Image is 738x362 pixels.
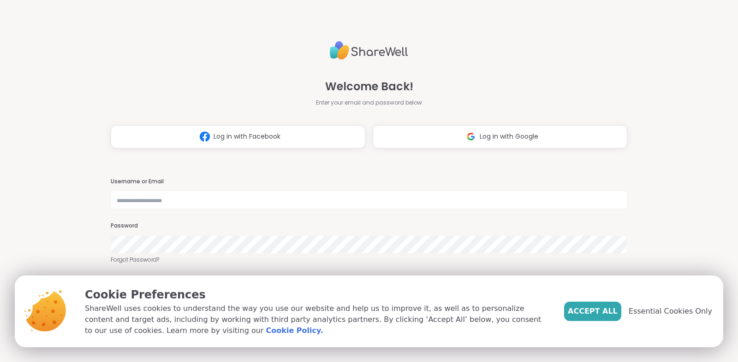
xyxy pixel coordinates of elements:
[462,128,480,145] img: ShareWell Logomark
[214,132,280,141] span: Log in with Facebook
[266,325,323,336] a: Cookie Policy.
[196,128,214,145] img: ShareWell Logomark
[111,256,627,264] a: Forgot Password?
[111,178,627,186] h3: Username or Email
[373,125,627,148] button: Log in with Google
[629,306,712,317] span: Essential Cookies Only
[111,125,365,148] button: Log in with Facebook
[316,99,422,107] span: Enter your email and password below
[480,132,538,141] span: Log in with Google
[85,303,549,336] p: ShareWell uses cookies to understand the way you use our website and help us to improve it, as we...
[568,306,618,317] span: Accept All
[85,286,549,303] p: Cookie Preferences
[325,78,413,95] span: Welcome Back!
[111,222,627,230] h3: Password
[330,37,408,64] img: ShareWell Logo
[564,302,621,321] button: Accept All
